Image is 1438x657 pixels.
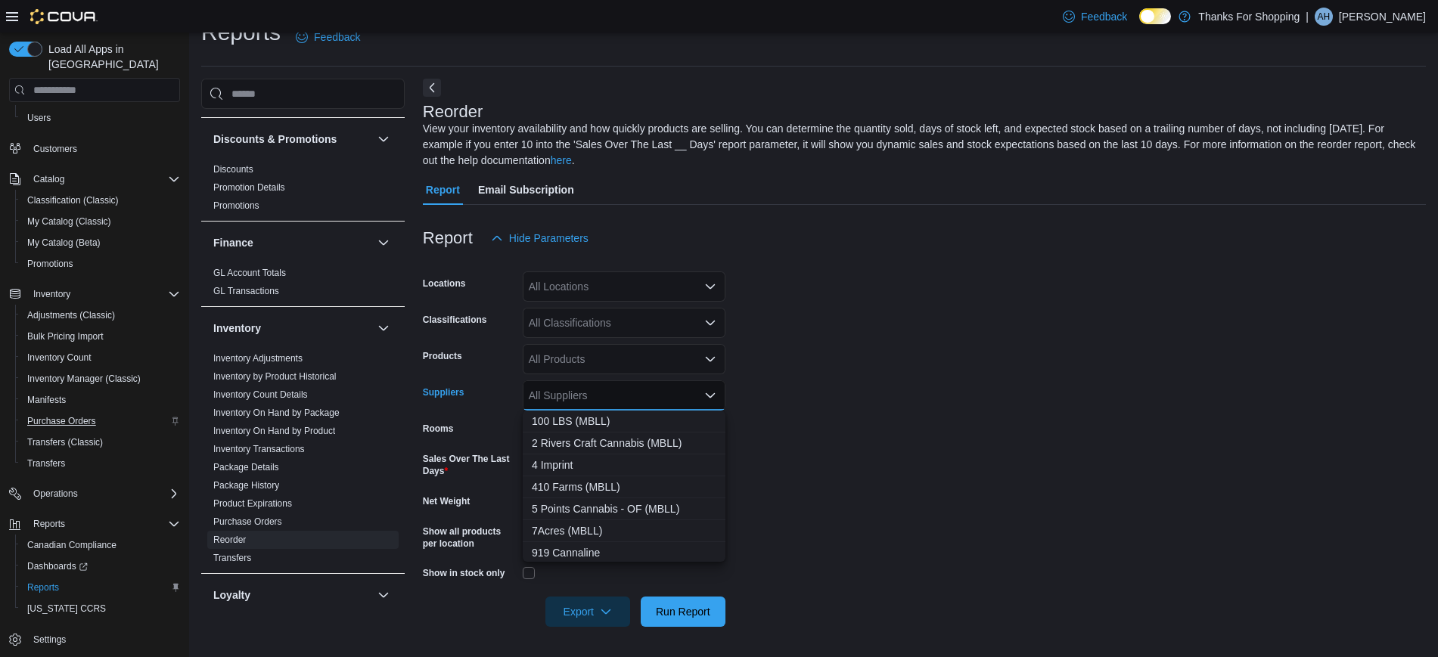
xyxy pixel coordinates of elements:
button: Run Report [641,597,725,627]
span: My Catalog (Beta) [21,234,180,252]
span: Reports [33,518,65,530]
span: Report [426,175,460,205]
h3: Inventory [213,321,261,336]
span: Hide Parameters [509,231,589,246]
a: Transfers [21,454,71,473]
span: Purchase Orders [27,415,96,427]
span: Discounts [213,163,253,175]
span: Inventory Count [21,349,180,367]
span: Users [27,112,51,124]
a: Inventory Count [21,349,98,367]
a: GL Account Totals [213,268,286,278]
button: Bulk Pricing Import [15,326,186,347]
a: Inventory On Hand by Package [213,408,340,418]
button: Adjustments (Classic) [15,305,186,326]
span: Dark Mode [1139,24,1140,25]
span: Inventory Manager (Classic) [27,373,141,385]
span: Transfers [27,457,65,470]
button: 5 Points Cannabis - OF (MBLL) [523,498,725,520]
a: Bulk Pricing Import [21,327,110,346]
span: Inventory Count [27,352,92,364]
span: GL Transactions [213,285,279,297]
span: Inventory Manager (Classic) [21,370,180,388]
label: Rooms [423,423,454,435]
span: Promotions [27,258,73,270]
a: Customers [27,140,83,158]
a: Settings [27,631,72,649]
span: Feedback [314,29,360,45]
a: Package History [213,480,279,491]
h3: Reorder [423,103,483,121]
span: 5 Points Cannabis - OF (MBLL) [532,501,716,516]
button: Operations [27,485,84,503]
span: My Catalog (Classic) [21,212,180,231]
span: Users [21,109,180,127]
button: 410 Farms (MBLL) [523,476,725,498]
span: Adjustments (Classic) [27,309,115,321]
button: Inventory Count [15,347,186,368]
span: Email Subscription [478,175,574,205]
a: My Catalog (Classic) [21,212,117,231]
span: Catalog [27,170,180,188]
span: Inventory [33,288,70,300]
button: Classification (Classic) [15,190,186,211]
span: Inventory Transactions [213,443,305,455]
button: Loyalty [213,587,371,603]
a: Inventory by Product Historical [213,371,337,382]
a: Inventory Manager (Classic) [21,370,147,388]
button: Catalog [3,169,186,190]
span: 4 Imprint [532,457,716,473]
button: 919 Cannaline [523,542,725,564]
button: Finance [213,235,371,250]
span: AH [1318,8,1331,26]
span: 2 Rivers Craft Cannabis (MBLL) [532,435,716,451]
button: Reports [3,513,186,535]
span: Promotions [213,200,259,212]
a: Product Expirations [213,498,292,509]
span: Canadian Compliance [21,536,180,554]
label: Products [423,350,462,362]
button: Transfers [15,453,186,474]
span: Transfers (Classic) [21,433,180,451]
a: Transfers (Classic) [21,433,109,451]
button: Inventory [213,321,371,336]
button: Discounts & Promotions [213,132,371,147]
a: Purchase Orders [213,516,282,527]
span: Inventory Count Details [213,389,308,401]
span: Feedback [1081,9,1127,24]
button: Discounts & Promotions [374,130,393,148]
span: Manifests [21,391,180,409]
img: Cova [30,9,98,24]
button: Manifests [15,389,186,411]
label: Net Weight [423,495,470,507]
button: Users [15,107,186,129]
a: Users [21,109,57,127]
button: Open list of options [704,317,716,329]
label: Locations [423,277,466,290]
a: here [551,154,572,166]
button: Open list of options [704,353,716,365]
label: Show in stock only [423,567,505,579]
h3: Loyalty [213,587,250,603]
span: Inventory by Product Historical [213,370,337,383]
a: Adjustments (Classic) [21,306,121,324]
a: Dashboards [21,557,94,575]
a: Feedback [290,22,366,52]
span: Promotions [21,255,180,273]
h3: Discounts & Promotions [213,132,337,147]
button: Purchase Orders [15,411,186,432]
a: Classification (Classic) [21,191,125,209]
div: Inventory [201,349,405,573]
a: Inventory Count Details [213,389,308,400]
p: Thanks For Shopping [1198,8,1300,26]
button: Inventory [374,319,393,337]
button: Promotions [15,253,186,274]
a: Inventory On Hand by Product [213,426,335,436]
span: 100 LBS (MBLL) [532,414,716,429]
button: Inventory Manager (Classic) [15,368,186,389]
span: Bulk Pricing Import [27,330,104,342]
a: Feedback [1057,2,1133,32]
span: Inventory On Hand by Package [213,407,340,419]
span: GL Account Totals [213,267,286,279]
button: 100 LBS (MBLL) [523,411,725,432]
